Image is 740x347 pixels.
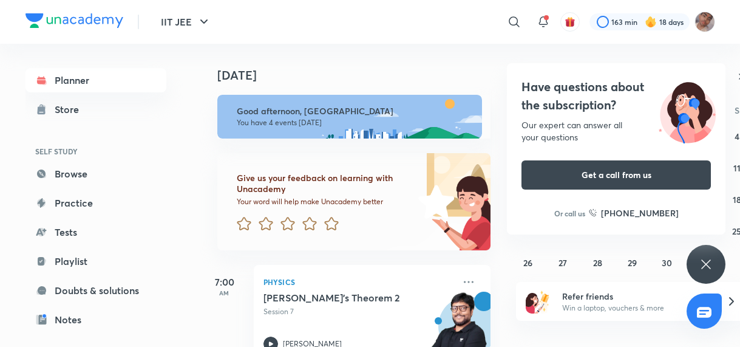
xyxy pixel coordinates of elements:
[263,292,415,304] h5: Gauss's Theorem 2
[25,13,123,28] img: Company Logo
[662,257,672,269] abbr: October 30, 2025
[55,102,86,117] div: Store
[562,303,711,314] p: Win a laptop, vouchers & more
[588,253,607,272] button: October 28, 2025
[735,131,739,142] abbr: October 4, 2025
[698,225,707,237] abbr: October 24, 2025
[200,275,249,289] h5: 7:00
[521,78,711,114] h4: Have questions about the subscription?
[649,78,725,143] img: ttu_illustration_new.svg
[237,118,471,128] p: You have 4 events [DATE]
[25,162,166,186] a: Browse
[237,173,414,194] h6: Give us your feedback on learning with Unacademy
[518,253,537,272] button: October 26, 2025
[565,16,575,27] img: avatar
[237,106,471,117] h6: Good afternoon, [GEOGRAPHIC_DATA]
[237,197,414,207] p: Your word will help make Unacademy better
[377,153,491,250] img: feedback_image
[25,191,166,215] a: Practice
[645,16,657,28] img: streak
[601,207,679,219] h6: [PHONE_NUMBER]
[593,257,602,269] abbr: October 28, 2025
[558,257,567,269] abbr: October 27, 2025
[594,225,602,237] abbr: October 21, 2025
[657,253,677,272] button: October 30, 2025
[154,10,219,34] button: IIT JEE
[560,12,580,32] button: avatar
[628,225,636,237] abbr: October 22, 2025
[628,257,637,269] abbr: October 29, 2025
[25,307,166,332] a: Notes
[25,249,166,273] a: Playlist
[25,13,123,31] a: Company Logo
[25,278,166,303] a: Doubts & solutions
[263,306,454,317] p: Session 7
[553,253,572,272] button: October 27, 2025
[217,95,482,139] img: afternoon
[622,253,642,272] button: October 29, 2025
[735,105,739,116] abbr: Saturday
[694,12,715,32] img: Rahul 2026
[523,257,532,269] abbr: October 26, 2025
[521,160,711,190] button: Get a call from us
[25,97,166,122] a: Store
[25,141,166,162] h6: SELF STUDY
[521,119,711,143] div: Our expert can answer all your questions
[200,289,249,297] p: AM
[25,220,166,244] a: Tests
[263,275,454,289] p: Physics
[589,207,679,219] a: [PHONE_NUMBER]
[558,225,568,237] abbr: October 20, 2025
[217,68,503,83] h4: [DATE]
[523,225,532,237] abbr: October 19, 2025
[562,290,711,303] h6: Refer friends
[526,289,550,314] img: referral
[25,68,166,92] a: Planner
[554,208,585,219] p: Or call us
[662,225,671,237] abbr: October 23, 2025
